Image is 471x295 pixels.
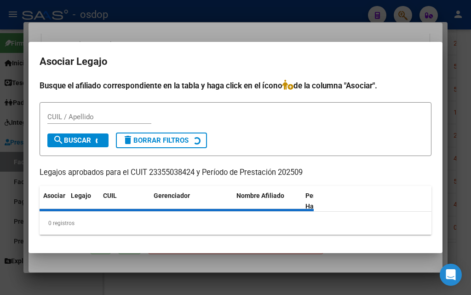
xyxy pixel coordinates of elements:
[53,134,64,145] mat-icon: search
[116,133,207,148] button: Borrar Filtros
[67,186,99,216] datatable-header-cell: Legajo
[150,186,233,216] datatable-header-cell: Gerenciador
[40,167,431,179] p: Legajos aprobados para el CUIT 23355038424 y Período de Prestación 202509
[103,192,117,199] span: CUIL
[40,212,431,235] div: 0 registros
[236,192,284,199] span: Nombre Afiliado
[99,186,150,216] datatable-header-cell: CUIL
[47,133,109,147] button: Buscar
[43,192,65,199] span: Asociar
[122,134,133,145] mat-icon: delete
[302,186,364,216] datatable-header-cell: Periodo Habilitado
[40,80,431,92] h4: Busque el afiliado correspondiente en la tabla y haga click en el ícono de la columna "Asociar".
[233,186,302,216] datatable-header-cell: Nombre Afiliado
[40,53,431,70] h2: Asociar Legajo
[122,136,189,145] span: Borrar Filtros
[71,192,91,199] span: Legajo
[305,192,336,210] span: Periodo Habilitado
[440,264,462,286] div: Open Intercom Messenger
[154,192,190,199] span: Gerenciador
[53,136,91,145] span: Buscar
[40,186,67,216] datatable-header-cell: Asociar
